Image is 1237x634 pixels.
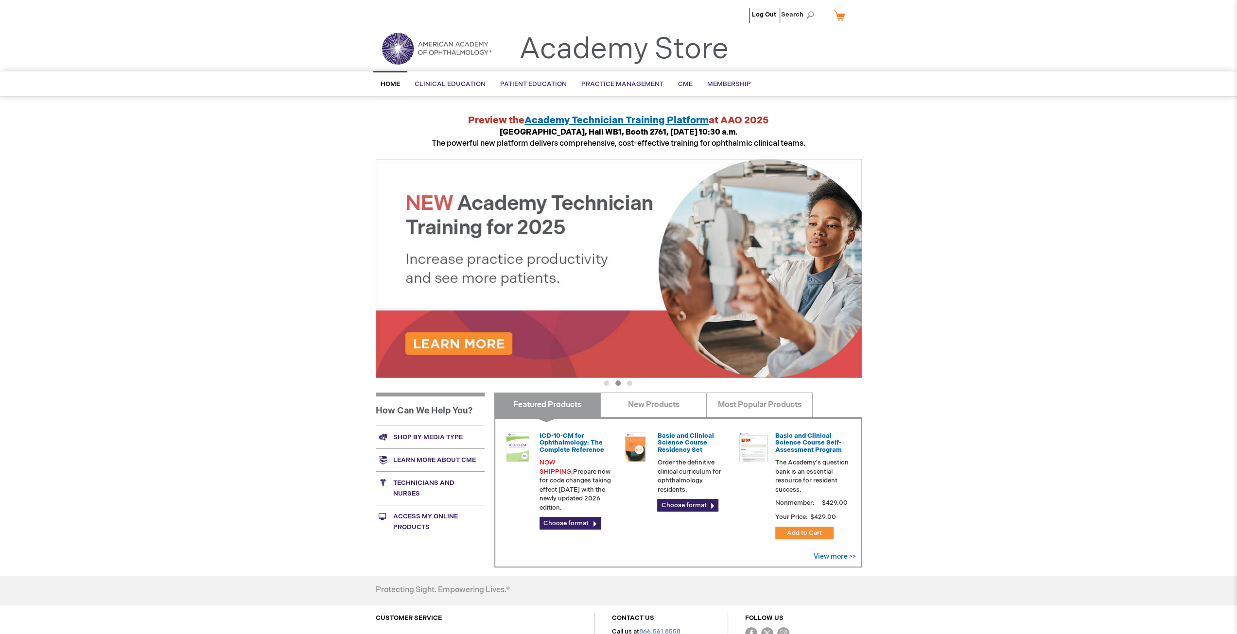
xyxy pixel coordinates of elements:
[381,80,400,88] span: Home
[376,614,442,622] a: CUSTOMER SERVICE
[540,432,604,454] a: ICD-10-CM for Ophthalmology: The Complete Reference
[787,529,822,537] span: Add to Cart
[657,499,718,512] a: Choose format
[376,586,510,595] h4: Protecting Sight. Empowering Lives.®
[415,80,486,88] span: Clinical Education
[540,517,601,530] a: Choose format
[745,614,784,622] a: FOLLOW US
[376,448,485,471] a: Learn more about CME
[775,513,808,521] strong: Your Price:
[707,80,751,88] span: Membership
[500,128,738,137] strong: [GEOGRAPHIC_DATA], Hall WB1, Booth 2761, [DATE] 10:30 a.m.
[519,32,729,67] a: Academy Store
[814,552,856,561] a: View more >>
[809,513,837,521] span: $429.00
[706,393,813,417] a: Most Popular Products
[775,497,815,509] strong: Nonmember:
[657,458,731,494] p: Order the definitive clinical curriculum for ophthalmology residents.
[739,432,768,462] img: bcscself_20.jpg
[376,426,485,448] a: Shop by media type
[503,432,532,462] img: 0120008u_42.png
[775,432,842,454] a: Basic and Clinical Science Course Self-Assessment Program
[781,5,818,24] span: Search
[494,393,601,417] a: Featured Products
[621,432,650,462] img: 02850963u_47.png
[657,432,714,454] a: Basic and Clinical Science Course Residency Set
[820,499,849,507] span: $429.00
[376,505,485,538] a: Access My Online Products
[752,11,776,18] a: Log Out
[600,393,707,417] a: New Products
[500,80,567,88] span: Patient Education
[615,380,621,386] button: 2 of 3
[524,115,709,126] a: Academy Technician Training Platform
[376,393,485,426] h1: How Can We Help You?
[775,458,849,494] p: The Academy's question bank is an essential resource for resident success.
[432,128,805,148] span: The powerful new platform delivers comprehensive, cost-effective training for ophthalmic clinical...
[627,380,632,386] button: 3 of 3
[376,471,485,505] a: Technicians and nurses
[775,527,834,539] button: Add to Cart
[540,458,613,512] p: Prepare now for code changes taking effect [DATE] with the newly updated 2026 edition.
[540,459,573,476] font: NOW SHIPPING:
[468,115,769,126] strong: Preview the at AAO 2025
[581,80,663,88] span: Practice Management
[612,614,654,622] a: CONTACT US
[678,80,693,88] span: CME
[604,380,609,386] button: 1 of 3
